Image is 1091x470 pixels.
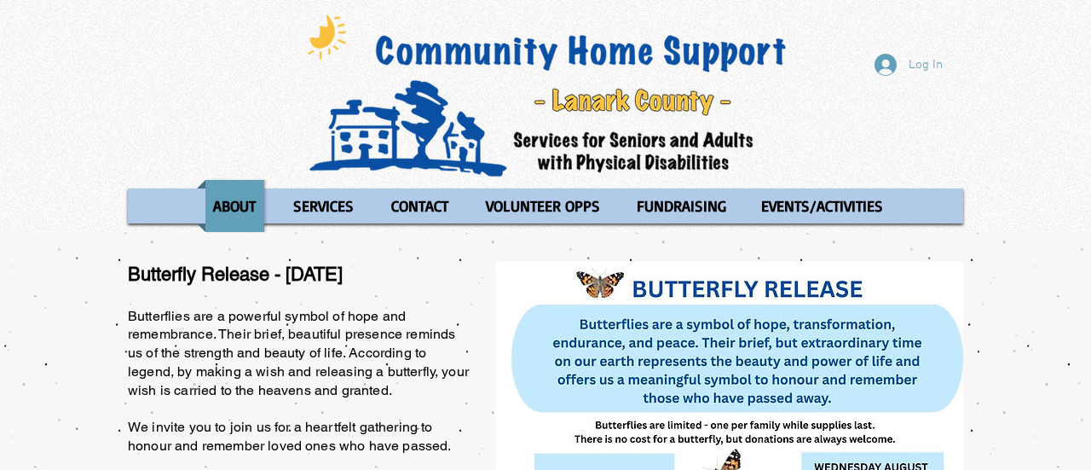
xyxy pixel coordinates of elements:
[629,180,734,232] p: FUNDRAISING
[478,180,608,232] p: VOLUNTEER OPPS
[128,264,343,285] span: Butterfly Release - [DATE]
[128,180,963,232] nav: Site
[197,180,273,232] a: ABOUT
[205,180,263,232] p: ABOUT
[384,180,456,232] p: CONTACT
[863,49,955,81] button: Log In
[621,180,741,232] a: FUNDRAISING
[286,180,361,232] p: SERVICES
[374,180,465,232] a: CONTACT
[903,56,949,74] span: Log In
[745,180,899,232] a: EVENTS/ACTIVITIES
[277,180,370,232] a: SERVICES
[753,180,891,232] p: EVENTS/ACTIVITIES
[470,180,616,232] a: VOLUNTEER OPPS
